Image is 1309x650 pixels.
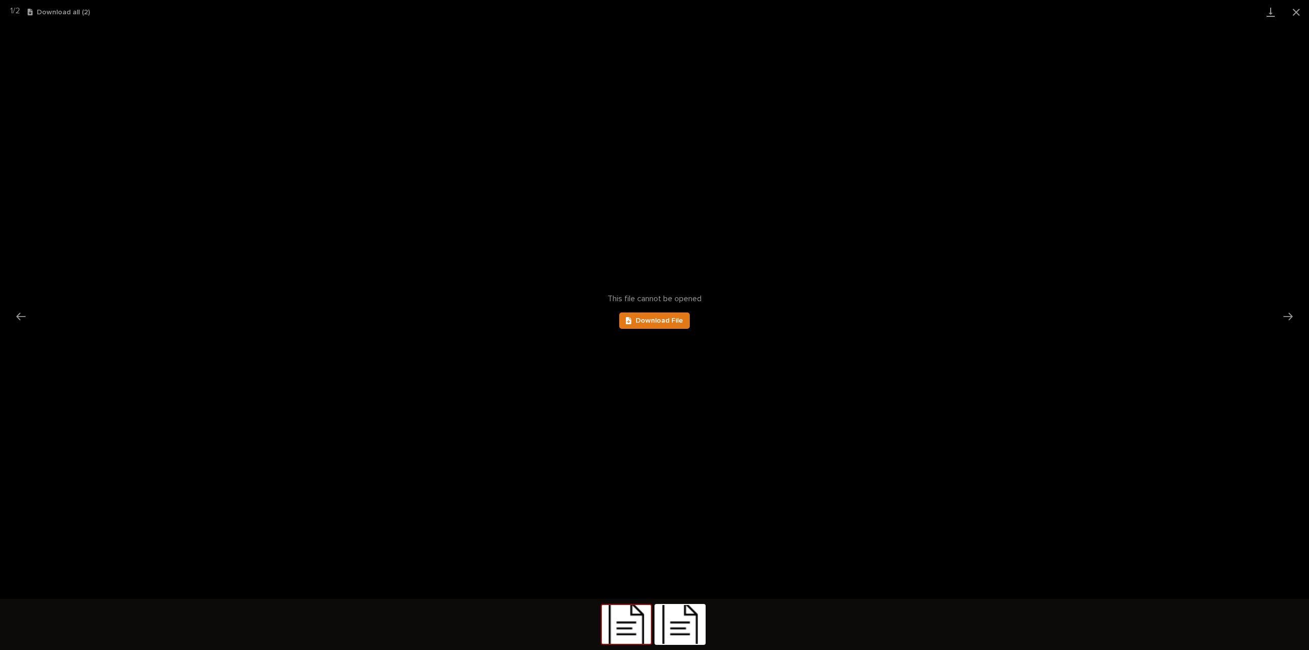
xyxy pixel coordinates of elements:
[10,306,32,326] button: Previous slide
[15,7,20,15] span: 2
[656,605,705,644] img: document.png
[28,9,90,16] button: Download all (2)
[607,294,702,304] span: This file cannot be opened
[1277,306,1299,326] button: Next slide
[619,312,690,329] a: Download File
[602,605,651,644] img: document.png
[10,7,13,15] span: 1
[636,317,683,324] span: Download File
